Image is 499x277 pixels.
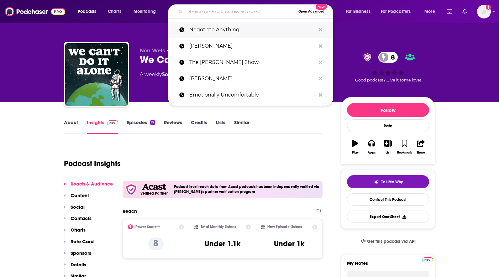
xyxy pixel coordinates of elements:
a: Contact This Podcast [347,193,429,206]
img: Podchaser Pro [422,257,433,262]
div: Share [417,151,425,154]
div: Rate [347,119,429,132]
img: verfied icon [125,183,137,196]
button: open menu [341,7,378,17]
span: Podcasts [78,7,96,16]
span: Open Advanced [298,10,324,13]
a: Emotionally Uncomfortable [168,87,333,103]
h2: New Episode Listens [267,225,302,229]
h5: Verified Partner [140,191,168,195]
p: Sponsors [71,250,91,256]
p: Jamie Kern Lima [189,71,316,87]
div: verified Badge8Good podcast? Give it some love! [341,48,435,86]
a: Get this podcast via API [355,234,421,249]
div: 19 [150,120,155,125]
p: Contacts [71,215,92,221]
button: open menu [73,7,104,17]
span: New [316,4,327,10]
span: Tell Me Why [381,180,403,185]
img: Acast [142,184,166,190]
button: Bookmark [396,136,412,158]
p: Emotionally Uncomfortable [189,87,316,103]
button: Open AdvancedNew [296,8,327,15]
button: Show profile menu [477,5,491,18]
a: Society [162,71,181,77]
div: Apps [368,151,376,154]
a: 8 [378,52,398,63]
div: List [386,151,391,154]
a: Credits [191,119,207,134]
img: verified Badge [361,53,373,61]
p: 8 [148,238,164,250]
h3: Under 1k [274,239,304,248]
a: About [64,119,78,134]
button: tell me why sparkleTell Me Why [347,175,429,188]
p: Content [71,192,89,198]
div: Search podcasts, credits, & more... [174,4,339,19]
a: Similar [234,119,249,134]
span: Monitoring [134,7,156,16]
button: Details [64,262,86,273]
p: The Drew Barrymore Show [189,54,316,71]
a: Lists [216,119,225,134]
a: Episodes19 [127,119,155,134]
p: Details [71,262,86,268]
div: A weekly podcast [140,71,267,78]
a: Charts [104,7,125,17]
a: Show notifications dropdown [460,6,470,17]
img: We Can't Do It Alone [65,43,128,106]
div: Play [352,151,359,154]
img: Podchaser Pro [107,120,118,125]
button: Follow [347,103,429,117]
button: Social [64,204,85,216]
a: The [PERSON_NAME] Show [168,54,333,71]
button: List [380,136,396,158]
a: Negotiate Anything [168,22,333,38]
button: Export One-Sheet [347,211,429,223]
div: Bookmark [397,151,412,154]
p: Social [71,204,85,210]
span: Nōn Wels [140,48,165,54]
button: open menu [377,7,420,17]
button: Charts [64,227,86,238]
span: More [424,7,435,16]
input: Search podcasts, credits, & more... [185,7,296,17]
a: [PERSON_NAME] [168,71,333,87]
span: • [167,48,183,54]
button: Reach & Audience [64,181,113,192]
h4: Podcast level reach data from Acast podcasts has been independently verified via [PERSON_NAME]'s ... [174,185,320,194]
button: open menu [129,7,164,17]
h2: Total Monthly Listens [201,225,236,229]
h2: Power Score™ [135,225,160,229]
span: Good podcast? Give it some love! [355,78,421,82]
span: For Business [346,7,370,16]
svg: Add a profile image [486,5,491,10]
span: Logged in as AtriaBooks [477,5,491,18]
p: Rate Card [71,238,94,244]
p: Charts [71,227,86,233]
button: Sponsors [64,250,91,262]
button: Apps [363,136,380,158]
h1: Podcast Insights [64,159,121,168]
img: User Profile [477,5,491,18]
p: Reach & Audience [71,181,113,187]
img: Podchaser - Follow, Share and Rate Podcasts [5,6,65,18]
button: Content [64,192,89,204]
p: Negotiate Anything [189,22,316,38]
a: Reviews [164,119,182,134]
button: Contacts [64,215,92,227]
label: My Notes [347,260,429,271]
button: open menu [420,7,443,17]
span: 8 [385,52,398,63]
a: Pro website [422,256,433,262]
span: Get this podcast via API [367,239,416,244]
button: Rate Card [64,238,94,250]
a: Show notifications dropdown [444,6,455,17]
button: Play [347,136,363,158]
span: Charts [108,7,121,16]
a: InsightsPodchaser Pro [87,119,118,134]
img: tell me why sparkle [374,180,379,185]
span: For Podcasters [381,7,411,16]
